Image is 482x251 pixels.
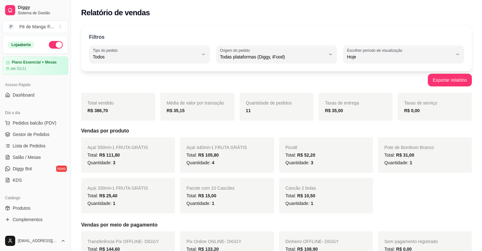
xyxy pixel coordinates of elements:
[3,175,68,185] a: KDS
[198,153,219,158] span: R$ 105,80
[384,160,412,165] span: Quantidade:
[13,166,32,172] span: Diggy Bot
[325,108,343,113] strong: R$ 35,00
[87,201,115,206] span: Quantidade:
[311,160,313,165] span: 3
[286,153,315,158] span: Total:
[212,160,214,165] span: 4
[18,10,66,16] span: Sistema de Gestão
[13,143,46,149] span: Lista de Pedidos
[286,160,313,165] span: Quantidade:
[10,66,26,71] article: até 01/11
[410,160,412,165] span: 1
[186,193,216,198] span: Total:
[286,193,315,198] span: Total:
[113,160,115,165] span: 3
[325,100,359,105] span: Taxas de entrega
[12,60,57,65] article: Plano Essencial + Mesas
[87,145,148,150] span: Açaí 550ml+1 FRUTA GRÁTIS
[384,145,434,150] span: Pote de Bombom Branco
[286,239,339,244] span: Dinheiro OFFLINE - DIGGY
[3,193,68,203] div: Catálogo
[87,108,108,113] strong: R$ 386,70
[8,24,14,30] span: P
[18,5,66,10] span: Diggy
[87,160,115,165] span: Quantidade:
[87,193,117,198] span: Total:
[3,118,68,128] button: Pedidos balcão (PDV)
[99,153,120,158] span: R$ 111,80
[3,90,68,100] a: Dashboard
[87,100,114,105] span: Total vendido
[8,41,34,48] div: Loja aberta
[87,186,148,191] span: Açaí 330ml+1 FRUTA GRÁTIS
[13,216,42,223] span: Complementos
[246,100,292,105] span: Quantidade de pedidos
[347,54,453,60] span: Hoje
[297,153,315,158] span: R$ 52,20
[13,92,35,98] span: Dashboard
[220,54,325,60] span: Todas plataformas (Diggy, iFood)
[3,233,68,248] button: [EMAIL_ADDRESS][DOMAIN_NAME]
[93,48,120,53] label: Tipo do pedido
[89,45,210,63] button: Tipo do pedidoTodos
[343,45,464,63] button: Escolher período de visualizaçãoHoje
[396,153,414,158] span: R$ 31,00
[404,108,420,113] strong: R$ 0,00
[13,154,41,160] span: Salão / Mesas
[384,239,438,244] span: Sem pagamento registrado
[311,201,313,206] span: 1
[297,193,315,198] span: R$ 10,50
[220,48,252,53] label: Origem do pedido
[212,201,214,206] span: 1
[13,131,49,138] span: Gestor de Pedidos
[81,8,150,18] h2: Relatório de vendas
[286,201,313,206] span: Quantidade:
[198,193,216,198] span: R$ 15,00
[186,201,214,206] span: Quantidade:
[19,24,54,30] div: Pé de Manga ® ...
[113,201,115,206] span: 1
[3,57,68,75] a: Plano Essencial + Mesasaté 01/11
[3,3,68,18] a: DiggySistema de Gestão
[286,145,298,150] span: Picolé
[13,120,56,126] span: Pedidos balcão (PDV)
[286,186,316,191] span: Cascão 2 bolas
[93,54,198,60] span: Todos
[167,108,185,113] strong: R$ 35,15
[3,152,68,162] a: Salão / Mesas
[347,48,404,53] label: Escolher período de visualização
[186,186,235,191] span: Pacote com 10 Cascões
[3,80,68,90] div: Acesso Rápido
[216,45,337,63] button: Origem do pedidoTodas plataformas (Diggy, iFood)
[186,153,219,158] span: Total:
[3,20,68,33] button: Select a team
[89,33,105,41] p: Filtros
[3,214,68,225] a: Complementos
[3,129,68,139] a: Gestor de Pedidos
[186,239,241,244] span: Pix Online ONLINE - DIGGY
[87,153,120,158] span: Total:
[186,160,214,165] span: Quantidade:
[186,145,247,150] span: Açaí 440ml+1 FRUTA GRÁTIS
[13,205,30,211] span: Produtos
[87,239,159,244] span: Transferência Pix OFFLINE - DIGGY
[428,74,472,86] button: Exportar relatório
[81,127,472,135] h5: Vendas por produto
[167,100,224,105] span: Média de valor por transação
[49,41,63,49] button: Alterar Status
[81,221,472,229] h5: Vendas por meio de pagamento
[384,153,414,158] span: Total:
[3,164,68,174] a: Diggy Botnovo
[3,108,68,118] div: Dia a dia
[3,203,68,213] a: Produtos
[99,193,117,198] span: R$ 25,40
[18,238,58,243] span: [EMAIL_ADDRESS][DOMAIN_NAME]
[3,141,68,151] a: Lista de Pedidos
[404,100,437,105] span: Taxas de serviço
[13,177,22,183] span: KDS
[246,108,251,113] strong: 11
